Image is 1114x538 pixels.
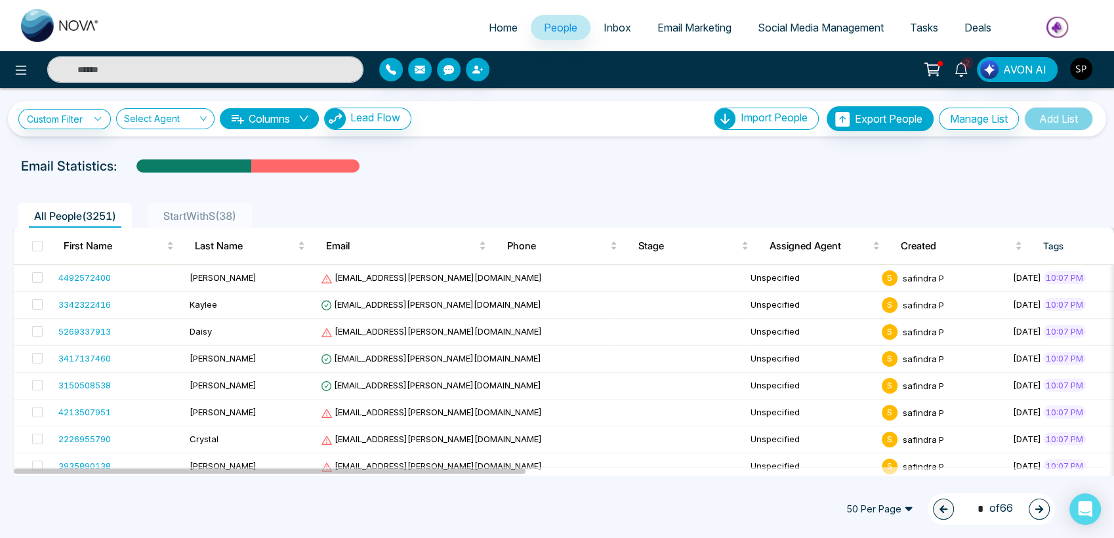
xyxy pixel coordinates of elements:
[882,297,897,313] span: s
[903,326,944,337] span: safindra P
[299,114,309,124] span: down
[964,21,991,34] span: Deals
[945,57,977,80] a: 2
[58,352,111,365] div: 3417137460
[657,21,732,34] span: Email Marketing
[745,319,877,346] td: Unspecified
[758,21,884,34] span: Social Media Management
[1013,380,1041,390] span: [DATE]
[745,426,877,453] td: Unspecified
[970,500,1013,518] span: of 66
[531,15,590,40] a: People
[58,405,111,419] div: 4213507951
[1013,299,1041,310] span: [DATE]
[1043,352,1086,365] span: 10:07 PM
[58,379,111,392] div: 3150508538
[58,325,111,338] div: 5269337913
[190,299,217,310] span: Kaylee
[350,111,400,124] span: Lead Flow
[741,111,808,124] span: Import People
[604,21,631,34] span: Inbox
[590,15,644,40] a: Inbox
[903,380,944,390] span: safindra P
[951,15,1004,40] a: Deals
[903,434,944,444] span: safindra P
[29,209,121,222] span: All People ( 3251 )
[890,228,1033,264] th: Created
[1043,379,1086,392] span: 10:07 PM
[1069,493,1101,525] div: Open Intercom Messenger
[882,405,897,421] span: s
[903,299,944,310] span: safindra P
[770,238,870,254] span: Assigned Agent
[321,272,542,283] span: [EMAIL_ADDRESS][PERSON_NAME][DOMAIN_NAME]
[827,106,934,131] button: Export People
[903,407,944,417] span: safindra P
[184,228,316,264] th: Last Name
[745,15,897,40] a: Social Media Management
[910,21,938,34] span: Tasks
[1013,353,1041,363] span: [DATE]
[882,270,897,286] span: s
[882,378,897,394] span: s
[882,351,897,367] span: s
[1043,298,1086,311] span: 10:07 PM
[1013,434,1041,444] span: [DATE]
[58,271,111,284] div: 4492572400
[544,21,577,34] span: People
[745,373,877,400] td: Unspecified
[507,238,608,254] span: Phone
[53,228,184,264] th: First Name
[21,9,100,42] img: Nova CRM Logo
[897,15,951,40] a: Tasks
[903,353,944,363] span: safindra P
[882,459,897,474] span: s
[190,434,218,444] span: Crystal
[58,432,111,445] div: 2226955790
[321,407,542,417] span: [EMAIL_ADDRESS][PERSON_NAME][DOMAIN_NAME]
[903,272,944,283] span: safindra P
[190,380,257,390] span: [PERSON_NAME]
[644,15,745,40] a: Email Marketing
[1043,432,1086,445] span: 10:07 PM
[195,238,295,254] span: Last Name
[190,461,257,471] span: [PERSON_NAME]
[855,112,922,125] span: Export People
[1013,461,1041,471] span: [DATE]
[977,57,1058,82] button: AVON AI
[325,108,346,129] img: Lead Flow
[745,400,877,426] td: Unspecified
[58,459,111,472] div: 3935890138
[1043,405,1086,419] span: 10:07 PM
[190,407,257,417] span: [PERSON_NAME]
[882,432,897,447] span: s
[321,461,542,471] span: [EMAIL_ADDRESS][PERSON_NAME][DOMAIN_NAME]
[190,353,257,363] span: [PERSON_NAME]
[759,228,890,264] th: Assigned Agent
[321,380,541,390] span: [EMAIL_ADDRESS][PERSON_NAME][DOMAIN_NAME]
[837,499,922,520] span: 50 Per Page
[1043,325,1086,338] span: 10:07 PM
[628,228,759,264] th: Stage
[321,353,541,363] span: [EMAIL_ADDRESS][PERSON_NAME][DOMAIN_NAME]
[326,238,476,254] span: Email
[745,292,877,319] td: Unspecified
[1011,12,1106,42] img: Market-place.gif
[882,324,897,340] span: s
[1043,271,1086,284] span: 10:07 PM
[1013,326,1041,337] span: [DATE]
[316,228,497,264] th: Email
[476,15,531,40] a: Home
[220,108,319,129] button: Columnsdown
[58,298,111,311] div: 3342322416
[901,238,1012,254] span: Created
[21,156,117,176] p: Email Statistics:
[939,108,1019,130] button: Manage List
[903,461,944,471] span: safindra P
[1043,459,1086,472] span: 10:07 PM
[638,238,739,254] span: Stage
[319,108,411,130] a: Lead FlowLead Flow
[489,21,518,34] span: Home
[1003,62,1046,77] span: AVON AI
[158,209,241,222] span: StartWithS ( 38 )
